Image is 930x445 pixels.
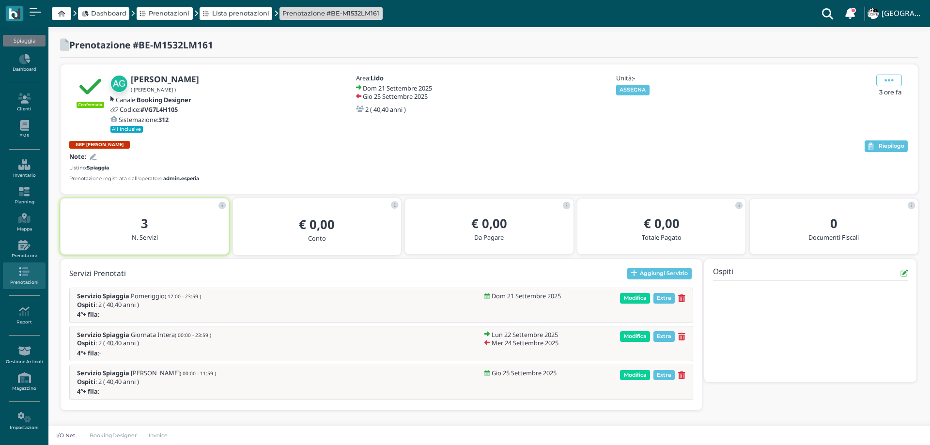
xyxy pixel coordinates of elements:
h5: Canale: [116,96,191,103]
h5: Area: [356,75,458,81]
span: Lista prenotazioni [212,9,269,18]
a: Lista prenotazioni [203,9,269,18]
a: Codice:#VG7L4H105 [110,106,178,113]
b: Lido [371,74,384,82]
a: Prenota ora [3,236,45,262]
a: Planning [3,183,45,209]
span: Riepilogo [879,143,904,150]
b: € 0,00 [299,216,335,233]
small: ( 12:00 - 23:59 ) [165,293,201,300]
h5: Lun 22 Settembre 2025 [492,331,558,338]
h5: Totale Pagato [585,234,738,241]
h5: : 2 ( 40,40 anni ) [77,301,201,308]
small: ( [PERSON_NAME] ) [131,86,176,93]
h5: 2 ( 40,40 anni ) [365,106,406,113]
h4: Servizi Prenotati [69,270,126,278]
img: Amato Giuseppe [110,75,128,92]
span: Extra [653,293,675,304]
h2: Prenotazione #BE-M1532LM161 [69,40,213,50]
span: Modifica [620,331,650,342]
a: Invoice [143,431,174,439]
h5: N. Servizi [68,234,221,241]
a: Prenotazioni [3,262,45,289]
b: [PERSON_NAME] [131,74,199,85]
span: [PERSON_NAME] [131,369,216,376]
img: ... [868,8,878,19]
h5: Sistemazione: [119,116,169,123]
a: Prenotazione #BE-M1532LM161 [282,9,379,18]
button: Aggiungi Servizio [627,268,692,279]
span: Prenotazioni [149,9,189,18]
h5: : 2 ( 40,40 anni ) [77,339,211,346]
img: logo [9,8,20,19]
h5: Mer 24 Settembre 2025 [492,339,558,346]
h5: : [77,311,198,318]
h5: Gio 25 Settembre 2025 [363,93,428,100]
b: admin.esperia [163,175,199,182]
b: € 0,00 [471,215,507,232]
small: All Inclusive [110,126,143,133]
span: - [99,388,101,395]
b: Servizio Spiaggia [77,292,129,300]
a: Gestione Articoli [3,342,45,368]
b: Ospiti [77,300,95,309]
a: Prenotazioni [139,9,189,18]
a: Mappa [3,209,45,236]
div: Spiaggia [3,35,45,46]
span: 3 ore fa [876,88,902,97]
b: Servizio Spiaggia [77,330,129,339]
button: Riepilogo [865,140,908,152]
button: ASSEGNA [616,85,650,95]
small: Prenotazione registrata dall'operatore: [69,175,199,182]
h5: Codice: [120,106,178,113]
b: 4°+ fila [77,387,98,396]
span: Pomeriggio [131,292,201,299]
b: 312 [158,115,169,124]
span: Giornata Intera [131,331,211,338]
a: Dashboard [3,50,45,77]
a: Report [3,302,45,329]
h5: Dom 21 Settembre 2025 [492,292,561,299]
b: Servizio Spiaggia [77,368,129,377]
a: Magazzino [3,368,45,395]
b: Spiaggia [87,165,109,171]
h5: Dom 21 Settembre 2025 [363,85,432,92]
span: - [99,311,101,318]
a: Clienti [3,89,45,116]
span: Modifica [620,293,650,304]
h5: Unità: [616,75,718,81]
b: 4°+ fila [77,310,98,319]
h5: Documenti Fiscali [758,234,910,241]
b: 0 [830,215,837,232]
h5: : 2 ( 40,40 anni ) [77,378,216,385]
b: GRP [PERSON_NAME] [76,141,124,148]
a: PMS [3,116,45,143]
h5: Gio 25 Settembre 2025 [492,369,557,376]
b: Note: [69,152,87,161]
span: Extra [653,370,675,381]
b: 3 [141,215,148,232]
b: Ospiti [77,377,95,386]
h5: : [77,350,198,356]
b: € 0,00 [644,215,680,232]
h4: Ospiti [713,268,733,279]
span: Extra [653,331,675,342]
span: Modifica [620,370,650,381]
a: ... [GEOGRAPHIC_DATA] [866,2,924,25]
a: Inventario [3,155,45,182]
a: BookingDesigner [83,431,143,439]
b: #VG7L4H105 [140,105,178,114]
b: - [633,74,635,82]
a: Impostazioni [3,408,45,435]
span: Dashboard [91,9,126,18]
small: Confermata [77,102,104,107]
h5: : [77,388,198,395]
small: Listino: [69,164,109,171]
b: Ospiti [77,338,95,347]
iframe: Help widget launcher [861,415,922,437]
a: Dashboard [81,9,126,18]
b: 4°+ fila [77,349,98,357]
h4: [GEOGRAPHIC_DATA] [882,10,924,18]
p: I/O Net [54,431,77,439]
